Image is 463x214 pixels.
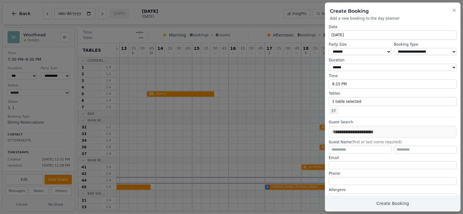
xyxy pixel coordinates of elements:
label: Party Size [329,42,391,47]
span: 37 [329,107,338,115]
span: (first or last name required) [351,140,401,144]
button: 1 table selected [329,97,457,106]
label: Allergens [329,187,457,192]
label: Guest Name [329,140,457,144]
h2: Create Booking [330,8,455,15]
button: Select allergens... [329,193,457,201]
label: Duration [329,58,457,63]
label: Date [329,24,457,29]
label: Email [329,155,457,160]
button: 8:15 PM [329,79,457,89]
label: Tables [329,91,457,96]
label: Phone [329,171,457,176]
span: Select allergens... [331,195,364,199]
button: Create Booking [325,196,460,211]
label: Time [329,73,457,78]
label: Guest Search [329,120,457,125]
button: [DATE] [329,31,457,40]
label: Booking Type [394,42,457,47]
p: Add a new booking to the day planner [330,16,455,21]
